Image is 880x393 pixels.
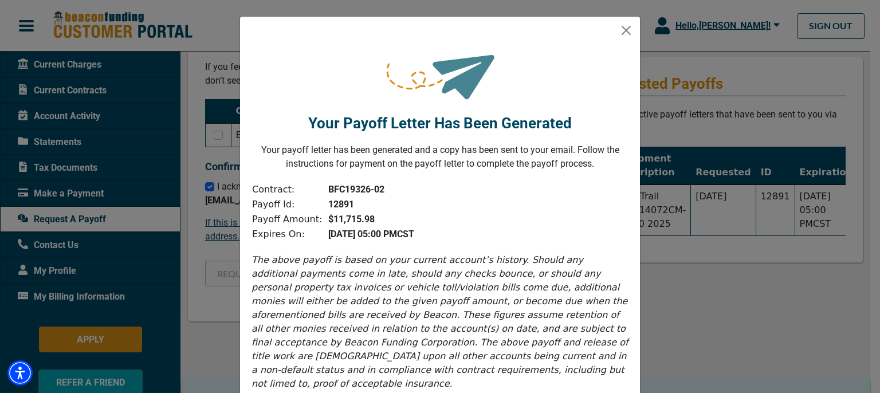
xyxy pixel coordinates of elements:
b: [DATE] 05:00 PM CST [328,229,414,239]
b: 12891 [328,199,354,210]
td: Expires On: [252,227,323,242]
p: Your Payoff Letter Has Been Generated [308,112,572,135]
b: BFC19326-02 [328,184,384,195]
p: Your payoff letter has been generated and a copy has been sent to your email. Follow the instruct... [249,143,631,171]
div: Accessibility Menu [7,360,33,386]
td: Payoff Amount: [252,212,323,227]
b: $11,715.98 [328,214,375,225]
td: Contract: [252,182,323,197]
i: The above payoff is based on your current account’s history. Should any additional payments come ... [252,254,628,389]
button: Close [617,21,635,40]
td: Payoff Id: [252,197,323,212]
img: request-sent.png [384,35,496,107]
